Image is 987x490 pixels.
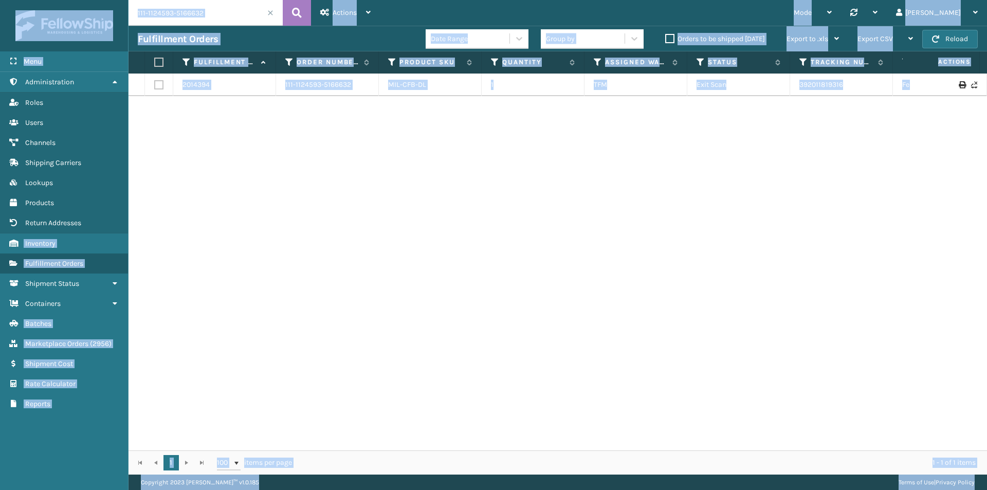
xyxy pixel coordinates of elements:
span: items per page [217,455,292,470]
span: Reports [25,400,50,408]
span: Export to .xls [787,34,828,43]
span: Administration [25,78,74,86]
span: Return Addresses [25,219,81,227]
label: Fulfillment Order Id [194,58,256,67]
button: Reload [922,30,978,48]
span: Menu [24,57,42,66]
span: Fulfillment Orders [25,259,83,268]
i: Print Label [959,81,965,88]
label: Status [708,58,770,67]
a: MIL-CFB-DL [388,80,426,89]
span: ( 2956 ) [90,339,112,348]
a: 2014394 [182,80,210,90]
td: 1 [482,74,584,96]
td: TFM [584,74,687,96]
span: Shipment Status [25,279,79,288]
label: Order Number [297,58,359,67]
label: Quantity [502,58,564,67]
span: 100 [217,458,232,468]
span: Export CSV [857,34,893,43]
a: 111-1124593-5166632 [285,80,351,90]
div: Date Range [431,33,510,44]
div: | [899,475,975,490]
span: Inventory [25,239,56,248]
span: Users [25,118,43,127]
span: Products [25,198,54,207]
span: Channels [25,138,56,147]
span: Batches [25,319,51,328]
td: Exit Scan [687,74,790,96]
span: Actions [906,53,977,70]
a: 1 [163,455,179,470]
div: 1 - 1 of 1 items [306,458,976,468]
p: Copyright 2023 [PERSON_NAME]™ v 1.0.185 [141,475,259,490]
img: logo [15,10,113,41]
span: Shipment Cost [25,359,73,368]
span: Mode [794,8,812,17]
span: Shipping Carriers [25,158,81,167]
h3: Fulfillment Orders [138,33,218,45]
label: Assigned Warehouse [605,58,667,67]
label: Tracking Number [811,58,873,67]
label: Orders to be shipped [DATE] [665,34,765,43]
span: Lookups [25,178,53,187]
a: Terms of Use [899,479,934,486]
div: Group by [546,33,575,44]
span: Containers [25,299,61,308]
label: Product SKU [399,58,462,67]
a: 392011819316 [799,80,843,89]
a: Privacy Policy [936,479,975,486]
span: Rate Calculator [25,379,76,388]
span: Marketplace Orders [25,339,88,348]
span: Actions [333,8,357,17]
span: Roles [25,98,43,107]
i: Never Shipped [971,81,977,88]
